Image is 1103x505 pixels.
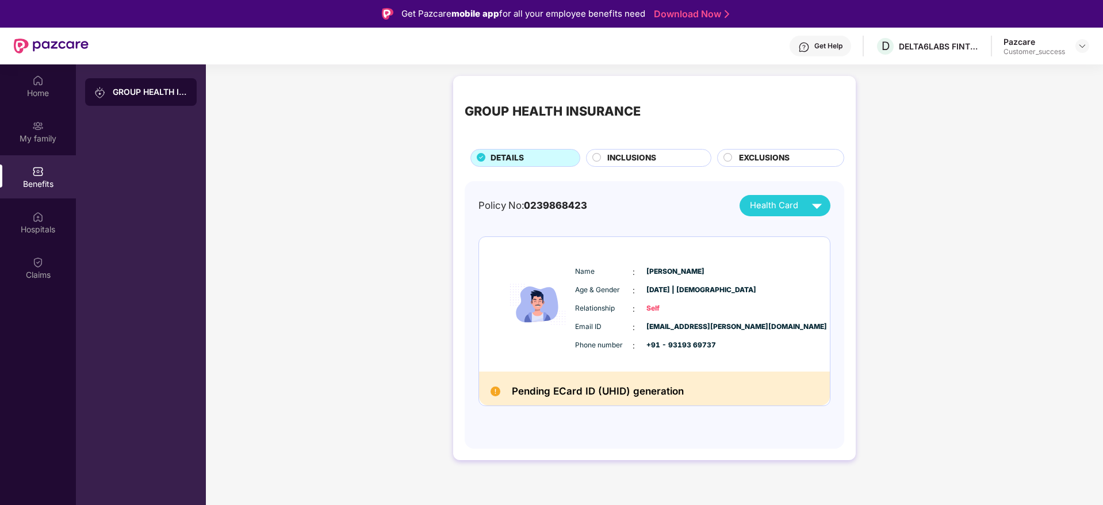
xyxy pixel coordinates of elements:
span: Relationship [575,303,633,314]
span: : [633,266,635,278]
img: svg+xml;base64,PHN2ZyB3aWR0aD0iMjAiIGhlaWdodD0iMjAiIHZpZXdCb3g9IjAgMCAyMCAyMCIgZmlsbD0ibm9uZSIgeG... [94,87,106,98]
span: Phone number [575,340,633,351]
span: Health Card [750,199,798,212]
img: Pending [491,387,500,396]
div: Get Help [814,41,842,51]
span: : [633,339,635,352]
span: EXCLUSIONS [739,152,790,164]
span: 0239868423 [524,200,587,211]
div: Customer_success [1004,47,1065,56]
span: DETAILS [491,152,524,164]
span: [DATE] | [DEMOGRAPHIC_DATA] [646,285,704,296]
span: INCLUSIONS [607,152,656,164]
img: Logo [382,8,393,20]
div: Pazcare [1004,36,1065,47]
span: Age & Gender [575,285,633,296]
div: Policy No: [478,198,587,213]
div: DELTA6LABS FINTECH PRIVATE LIMITED [899,41,979,52]
strong: mobile app [451,8,499,19]
div: GROUP HEALTH INSURANCE [113,86,187,98]
span: D [882,39,890,53]
img: New Pazcare Logo [14,39,89,53]
span: [EMAIL_ADDRESS][PERSON_NAME][DOMAIN_NAME] [646,322,704,332]
span: Email ID [575,322,633,332]
img: svg+xml;base64,PHN2ZyBpZD0iQmVuZWZpdHMiIHhtbG5zPSJodHRwOi8vd3d3LnczLm9yZy8yMDAwL3N2ZyIgd2lkdGg9Ij... [32,166,44,177]
span: Self [646,303,704,314]
div: Get Pazcare for all your employee benefits need [401,7,645,21]
img: svg+xml;base64,PHN2ZyBpZD0iQ2xhaW0iIHhtbG5zPSJodHRwOi8vd3d3LnczLm9yZy8yMDAwL3N2ZyIgd2lkdGg9IjIwIi... [32,257,44,268]
span: [PERSON_NAME] [646,266,704,277]
img: svg+xml;base64,PHN2ZyBpZD0iRHJvcGRvd24tMzJ4MzIiIHhtbG5zPSJodHRwOi8vd3d3LnczLm9yZy8yMDAwL3N2ZyIgd2... [1078,41,1087,51]
span: +91 - 93193 69737 [646,340,704,351]
img: svg+xml;base64,PHN2ZyB4bWxucz0iaHR0cDovL3d3dy53My5vcmcvMjAwMC9zdmciIHZpZXdCb3g9IjAgMCAyNCAyNCIgd2... [807,196,827,216]
span: : [633,284,635,297]
img: svg+xml;base64,PHN2ZyB3aWR0aD0iMjAiIGhlaWdodD0iMjAiIHZpZXdCb3g9IjAgMCAyMCAyMCIgZmlsbD0ibm9uZSIgeG... [32,120,44,132]
span: Name [575,266,633,277]
h2: Pending ECard ID (UHID) generation [512,383,684,400]
button: Health Card [740,195,830,216]
a: Download Now [654,8,726,20]
img: Stroke [725,8,729,20]
img: icon [503,248,572,361]
img: svg+xml;base64,PHN2ZyBpZD0iSG9tZSIgeG1sbnM9Imh0dHA6Ly93d3cudzMub3JnLzIwMDAvc3ZnIiB3aWR0aD0iMjAiIG... [32,75,44,86]
span: : [633,321,635,334]
img: svg+xml;base64,PHN2ZyBpZD0iSG9zcGl0YWxzIiB4bWxucz0iaHR0cDovL3d3dy53My5vcmcvMjAwMC9zdmciIHdpZHRoPS... [32,211,44,223]
span: : [633,303,635,315]
div: GROUP HEALTH INSURANCE [465,101,641,121]
img: svg+xml;base64,PHN2ZyBpZD0iSGVscC0zMngzMiIgeG1sbnM9Imh0dHA6Ly93d3cudzMub3JnLzIwMDAvc3ZnIiB3aWR0aD... [798,41,810,53]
